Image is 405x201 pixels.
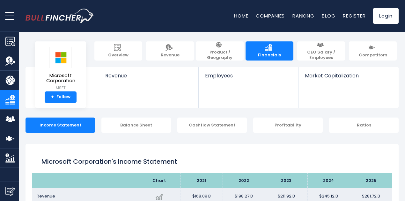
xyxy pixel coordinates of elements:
[26,9,94,23] a: Go to homepage
[307,173,350,188] th: 2024
[99,67,199,90] a: Revenue
[45,91,77,103] a: +Follow
[292,12,314,19] a: Ranking
[199,67,298,90] a: Employees
[359,53,387,58] span: Competitors
[37,193,55,199] span: Revenue
[180,173,223,188] th: 2021
[177,118,247,133] div: Cashflow Statement
[343,12,365,19] a: Register
[305,73,392,79] span: Market Capitalization
[223,173,265,188] th: 2022
[101,118,171,133] div: Balance Sheet
[161,53,180,58] span: Revenue
[51,94,54,100] strong: +
[40,47,81,91] a: Microsoft Corporation MSFT
[41,157,383,166] h1: Microsoft Corporation's Income Statement
[199,50,240,61] span: Product / Geography
[40,73,81,83] span: Microsoft Corporation
[300,50,342,61] span: CEO Salary / Employees
[94,41,142,61] a: Overview
[26,9,94,23] img: bullfincher logo
[265,173,307,188] th: 2023
[373,8,399,24] a: Login
[349,41,397,61] a: Competitors
[253,118,323,133] div: Profitability
[138,173,180,188] th: Chart
[322,12,335,19] a: Blog
[196,41,244,61] a: Product / Geography
[246,41,293,61] a: Financials
[234,12,248,19] a: Home
[105,73,192,79] span: Revenue
[205,73,291,79] span: Employees
[258,53,281,58] span: Financials
[256,12,285,19] a: Companies
[297,41,345,61] a: CEO Salary / Employees
[298,67,398,90] a: Market Capitalization
[26,118,95,133] div: Income Statement
[40,85,81,91] small: MSFT
[108,53,129,58] span: Overview
[350,173,392,188] th: 2025
[329,118,399,133] div: Ratios
[146,41,194,61] a: Revenue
